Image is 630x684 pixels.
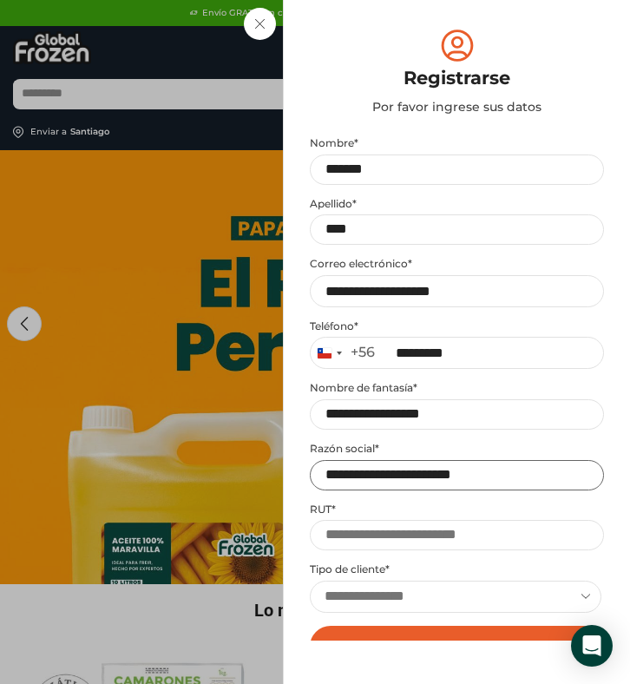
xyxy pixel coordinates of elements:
[437,26,477,65] img: tabler-icon-user-circle.svg
[310,257,604,271] label: Correo electrónico
[311,338,375,368] button: Selected country
[310,442,604,456] label: Razón social
[310,136,604,150] label: Nombre
[310,98,604,115] div: Por favor ingrese sus datos
[310,381,604,395] label: Nombre de fantasía
[310,626,604,668] button: Continuar
[310,503,604,516] label: RUT
[571,625,613,667] div: Open Intercom Messenger
[351,344,375,362] div: +56
[310,65,604,91] div: Registrarse
[310,319,604,333] label: Teléfono
[310,197,604,211] label: Apellido
[310,562,604,576] label: Tipo de cliente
